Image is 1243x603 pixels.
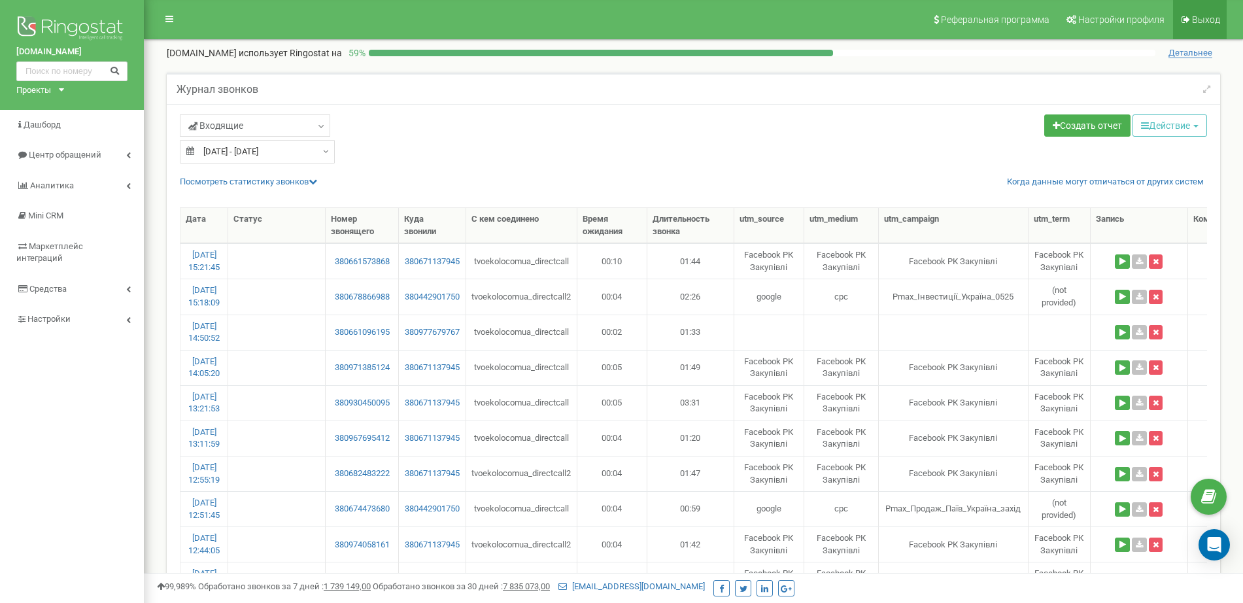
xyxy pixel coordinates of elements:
a: [EMAIL_ADDRESS][DOMAIN_NAME] [558,581,705,591]
img: Целевой звонок [239,291,315,303]
td: cpc [804,491,879,526]
td: Facebook РК Закупівлі [804,385,879,421]
img: Ringostat logo [16,13,128,46]
a: Создать отчет [1044,114,1131,137]
a: [DATE] 13:21:53 [188,392,220,414]
a: Скачать [1132,431,1147,445]
u: 7 835 073,00 [503,581,550,591]
button: Удалить запись [1149,431,1163,445]
td: Facebook РК Закупівлі [879,456,1029,491]
td: 00:04 [577,562,647,597]
td: 00:04 [577,456,647,491]
td: (not provided) [1029,279,1090,314]
a: 380661573868 [331,256,393,268]
a: 380671137945 [404,432,460,445]
td: Facebook РК Закупівлі [1029,243,1090,279]
td: tvoekolocomua_directcall [466,385,577,421]
span: Маркетплейс интеграций [16,241,83,264]
td: Facebook РК Закупівлі [734,350,804,385]
a: Скачать [1132,254,1147,269]
td: Facebook РК Закупівлі [804,526,879,562]
td: 00:10 [577,243,647,279]
a: [DATE] 14:50:52 [188,321,220,343]
th: utm_source [734,208,804,243]
td: Facebook РК Закупівлі [804,243,879,279]
td: Pmax_Інвестиції_Україна_0525 [879,279,1029,314]
span: Настройки [27,314,71,324]
a: 380674473680 [331,503,393,515]
td: 01:47 [647,456,734,491]
td: Facebook РК Закупівлі [734,562,804,597]
span: Детальнее [1168,48,1212,58]
u: 1 739 149,00 [324,581,371,591]
img: Целевой звонок [239,539,315,551]
td: tvoekolocomua_directcall [466,562,577,597]
a: 380442901750 [404,503,460,515]
td: Facebook РК Закупівлі [1029,526,1090,562]
td: 00:04 [577,491,647,526]
a: 380974058161 [331,539,393,551]
th: utm_term [1029,208,1090,243]
td: (not provided) [1029,491,1090,526]
a: Скачать [1132,502,1147,517]
td: 02:12 [647,562,734,597]
button: Удалить запись [1149,502,1163,517]
span: Обработано звонков за 7 дней : [198,581,371,591]
a: Скачать [1132,538,1147,552]
td: google [734,279,804,314]
a: 380971385124 [331,362,393,374]
input: Поиск по номеру [16,61,128,81]
td: Facebook РК Закупівлі [879,421,1029,456]
a: 380671137945 [404,468,460,480]
td: Facebook РК Закупівлі [804,350,879,385]
div: Open Intercom Messenger [1199,529,1230,560]
a: 380671137945 [404,539,460,551]
a: Скачать [1132,396,1147,410]
th: Номер звонящего [326,208,399,243]
a: [DATE] 12:51:45 [188,498,220,520]
a: Скачать [1132,467,1147,481]
td: 01:20 [647,421,734,456]
a: Когда данные могут отличаться от других систем [1007,176,1204,188]
td: tvoekolocomua_directcall2 [466,456,577,491]
td: Facebook РК Закупівлі [804,421,879,456]
a: 380442901750 [404,291,460,303]
td: Facebook РК Закупівлі [804,456,879,491]
button: Удалить запись [1149,325,1163,339]
td: 00:04 [577,421,647,456]
img: Целевой звонок [239,362,315,374]
a: 380977679767 [404,326,460,339]
td: tvoekolocomua_directcall [466,315,577,350]
a: 380671137945 [404,362,460,374]
a: [DATE] 12:55:19 [188,462,220,485]
button: Удалить запись [1149,396,1163,410]
td: Facebook РК Закупівлі [1029,562,1090,597]
td: 03:31 [647,385,734,421]
th: С кем соединено [466,208,577,243]
a: Скачать [1132,325,1147,339]
td: tvoekolocomua_directcall2 [466,279,577,314]
button: Удалить запись [1149,467,1163,481]
span: Обработано звонков за 30 дней : [373,581,550,591]
span: использует Ringostat на [239,48,342,58]
td: tvoekolocomua_directcall [466,350,577,385]
td: Facebook РК Закупівлі [879,562,1029,597]
button: Действие [1132,114,1207,137]
a: [DATE] 15:18:09 [188,285,220,307]
h5: Журнал звонков [177,84,258,95]
td: 01:49 [647,350,734,385]
th: Куда звонили [399,208,466,243]
td: Facebook РК Закупівлі [734,385,804,421]
td: Facebook РК Закупівлі [1029,421,1090,456]
p: [DOMAIN_NAME] [167,46,342,60]
div: Проекты [16,84,51,97]
a: 380967695412 [331,432,393,445]
img: Целевой звонок [239,432,315,445]
td: 01:44 [647,243,734,279]
td: Facebook РК Закупівлі [734,526,804,562]
img: Целевой звонок [239,504,315,516]
td: Facebook РК Закупівлі [734,456,804,491]
th: Длительность звонка [647,208,734,243]
img: Целевой звонок [239,256,315,268]
span: Входящие [188,119,243,132]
